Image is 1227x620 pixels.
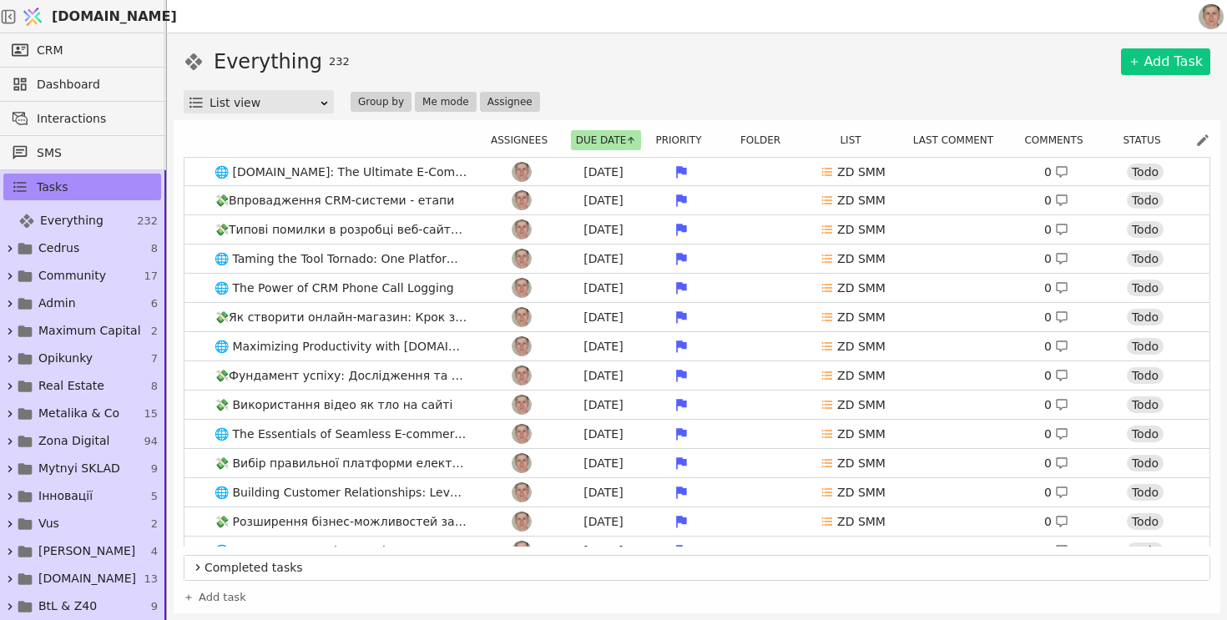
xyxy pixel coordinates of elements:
[329,53,350,70] span: 232
[512,190,532,210] img: Ро
[1044,164,1068,181] div: 0
[38,570,136,587] span: [DOMAIN_NAME]
[40,212,104,229] span: Everything
[1127,192,1164,209] div: Todo
[37,144,153,162] span: SMS
[566,396,641,414] div: [DATE]
[1044,367,1068,385] div: 0
[1127,367,1164,384] div: Todo
[512,395,532,415] img: Ро
[1127,280,1164,296] div: Todo
[20,1,45,33] img: Logo
[837,513,886,531] p: ZD SMM
[38,515,59,532] span: Vus
[566,221,641,239] div: [DATE]
[512,162,532,182] img: Ро
[37,42,63,59] span: CRM
[1121,48,1210,75] a: Add Task
[1127,513,1164,530] div: Todo
[38,295,76,312] span: Admin
[512,482,532,502] img: Ро
[1019,130,1098,150] div: Comments
[3,174,161,200] a: Tasks
[837,309,886,326] p: ZD SMM
[184,391,1209,419] a: 💸 Використання відео як тло на сайтіРо[DATE]ZD SMM0 Todo
[137,213,158,229] span: 232
[566,542,641,560] div: [DATE]
[512,365,532,386] img: Ро
[1127,484,1164,501] div: Todo
[1127,396,1164,413] div: Todo
[566,338,641,355] div: [DATE]
[184,478,1209,507] a: 🌐 Building Customer Relationships: Leveraging [DOMAIN_NAME]'s CRM FeaturesРо[DATE]ZD SMM0 Todo
[151,323,158,340] span: 2
[1127,426,1164,442] div: Todo
[52,7,177,27] span: [DOMAIN_NAME]
[1127,221,1164,238] div: Todo
[214,47,322,77] h1: Everything
[37,179,68,196] span: Tasks
[144,268,158,285] span: 17
[837,221,886,239] p: ZD SMM
[487,130,562,150] div: Assignees
[184,274,1209,302] a: 🌐 The Power of CRM Phone Call LoggingРо[DATE]ZD SMM0 Todo
[184,507,1209,536] a: 💸 Розширення бізнес-можливостей за допомогою добре організованої лійки в CRMРо[DATE]ZD SMM0 Todo
[566,367,641,385] div: [DATE]
[38,239,79,257] span: Cedrus
[908,130,1008,150] button: Last comment
[904,130,1012,150] div: Last comment
[650,130,717,150] div: Priority
[512,278,532,298] img: Ро
[566,484,641,502] div: [DATE]
[151,543,158,560] span: 4
[415,92,477,112] button: Me mode
[512,424,532,444] img: Ро
[571,130,642,150] button: Due date
[1019,130,1098,150] button: Comments
[184,186,1209,214] a: 💸Впровадження CRM-системи - етапиРо[DATE]ZD SMM0 Todo
[151,488,158,505] span: 5
[144,433,158,450] span: 94
[151,516,158,532] span: 2
[566,513,641,531] div: [DATE]
[1044,221,1068,239] div: 0
[351,92,412,112] button: Group by
[208,189,461,213] span: 💸Впровадження CRM-системи - етапи
[1127,164,1164,180] div: Todo
[38,377,104,395] span: Real Estate
[208,276,461,300] span: 🌐 The Power of CRM Phone Call Logging
[210,91,319,114] div: List view
[650,130,716,150] button: Priority
[566,280,641,297] div: [DATE]
[1044,250,1068,268] div: 0
[208,160,475,184] span: 🌐 [DOMAIN_NAME]: The Ultimate E-Commerce Solution - Combining the Best of SaaS and Open-Source
[512,541,532,561] img: Ро
[184,332,1209,360] a: 🌐 Maximizing Productivity with [DOMAIN_NAME]'s Task Management ToolsРо[DATE]ZD SMM0 Todo
[38,597,97,615] span: BtL & Z40
[1044,309,1068,326] div: 0
[208,305,475,330] span: 💸Як створити онлайн-магазин: Крок за кроком
[566,192,641,209] div: [DATE]
[151,350,158,367] span: 7
[37,76,153,93] span: Dashboard
[512,219,532,239] img: Ро
[184,215,1209,244] a: 💸Типові помилки в розробці веб-сайту, які потрібно уникатиРо[DATE]ZD SMM0 Todo
[208,481,475,505] span: 🌐 Building Customer Relationships: Leveraging [DOMAIN_NAME]'s CRM Features
[184,361,1209,390] a: 💸Фундамент успіху: Дослідження та планування для вашого онлайн-магазинуРо[DATE]ZD SMM0 Todo
[837,192,886,209] p: ZD SMM
[512,453,532,473] img: Ро
[38,487,93,505] span: Інновації
[1044,484,1068,502] div: 0
[38,405,119,422] span: Metalika & Co
[17,1,167,33] a: [DOMAIN_NAME]
[184,449,1209,477] a: 💸 Вибір правильної платформи електронної комерції: план вашого успіху в ІнтернетіРо[DATE]ZD SMM0 ...
[837,367,886,385] p: ZD SMM
[208,539,475,563] span: 🌐 From Start to Scale: Growing Your Business with [DOMAIN_NAME]
[184,303,1209,331] a: 💸Як створити онлайн-магазин: Крок за крокомРо[DATE]ZD SMM0 Todo
[837,164,886,181] p: ZD SMM
[512,307,532,327] img: Ро
[37,110,153,128] span: Interactions
[837,484,886,502] p: ZD SMM
[512,336,532,356] img: Ро
[1044,426,1068,443] div: 0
